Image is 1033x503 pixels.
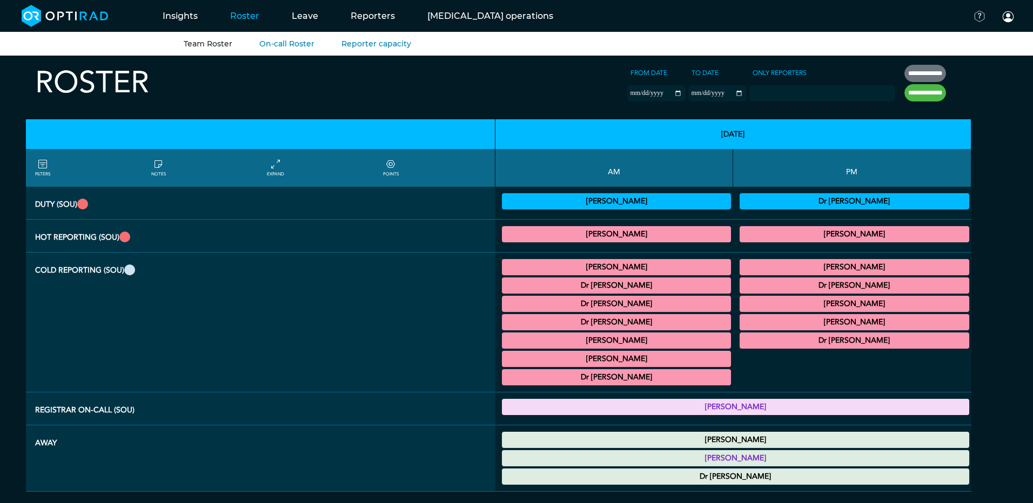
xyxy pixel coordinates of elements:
th: [DATE] [495,119,971,149]
div: Annual Leave 00:00 - 23:59 [502,450,969,466]
summary: [PERSON_NAME] [504,228,729,241]
a: show/hide notes [151,158,166,178]
input: null [750,87,804,97]
th: PM [733,149,971,187]
summary: [PERSON_NAME] [504,400,967,413]
div: MRI Neuro 11:30 - 14:00 [502,351,731,367]
summary: [PERSON_NAME] [504,195,729,208]
div: General MRI 09:00 - 13:00 [502,277,731,294]
summary: Dr [PERSON_NAME] [504,279,729,292]
summary: [PERSON_NAME] [504,433,967,446]
a: Reporter capacity [341,39,411,49]
summary: Dr [PERSON_NAME] [741,334,967,347]
div: General CT 13:00 - 15:00 [740,277,969,294]
th: Cold Reporting (SOU) [26,253,495,392]
summary: [PERSON_NAME] [741,316,967,329]
summary: [PERSON_NAME] [741,228,967,241]
label: Only Reporters [749,65,810,81]
img: brand-opti-rad-logos-blue-and-white-d2f68631ba2948856bd03f2d395fb146ddc8fb01b4b6e9315ea85fa773367... [22,5,109,27]
div: General CT/General MRI 07:30 - 09:00 [502,259,731,275]
div: General MRI 10:30 - 13:00 [502,314,731,330]
summary: [PERSON_NAME] [741,261,967,274]
div: MRI Trauma & Urgent/CT Trauma & Urgent 09:00 - 13:00 [502,226,731,242]
div: General CT 11:30 - 13:00 [502,369,731,385]
summary: Dr [PERSON_NAME] [504,297,729,310]
div: Other Leave 00:00 - 23:59 [502,468,969,485]
summary: [PERSON_NAME] [504,352,729,365]
a: collapse/expand expected points [383,158,399,178]
div: Vetting (30 PF Points) 09:00 - 13:00 [502,193,731,209]
label: To date [688,65,722,81]
th: AM [495,149,733,187]
div: Vetting (30 PF Points) 13:00 - 17:00 [740,193,969,209]
div: Annual Leave 00:00 - 23:59 [502,432,969,448]
div: General CT 11:00 - 13:00 [502,332,731,349]
th: Registrar On-Call (SOU) [26,392,495,425]
div: General MRI/General CT 17:00 - 18:00 [740,332,969,349]
summary: Dr [PERSON_NAME] [504,316,729,329]
summary: [PERSON_NAME] [504,261,729,274]
th: Away [26,425,495,492]
a: Team Roster [184,39,232,49]
summary: Dr [PERSON_NAME] [741,195,967,208]
a: FILTERS [35,158,50,178]
a: collapse/expand entries [267,158,284,178]
a: On-call Roster [259,39,314,49]
h2: Roster [35,65,149,101]
summary: Dr [PERSON_NAME] [741,279,967,292]
summary: [PERSON_NAME] [504,334,729,347]
summary: Dr [PERSON_NAME] [504,371,729,384]
div: General MRI 10:00 - 13:00 [502,296,731,312]
div: General MRI 15:30 - 16:30 [740,314,969,330]
div: Registrar On-Call 17:00 - 21:00 [502,399,969,415]
summary: [PERSON_NAME] [741,297,967,310]
summary: Dr [PERSON_NAME] [504,470,967,483]
div: General MRI 13:00 - 15:00 [740,259,969,275]
div: MRI Trauma & Urgent/CT Trauma & Urgent 13:00 - 17:30 [740,226,969,242]
summary: [PERSON_NAME] [504,452,967,465]
th: Duty (SOU) [26,187,495,220]
th: Hot Reporting (SOU) [26,220,495,253]
div: General CT 14:30 - 15:30 [740,296,969,312]
label: From date [627,65,670,81]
